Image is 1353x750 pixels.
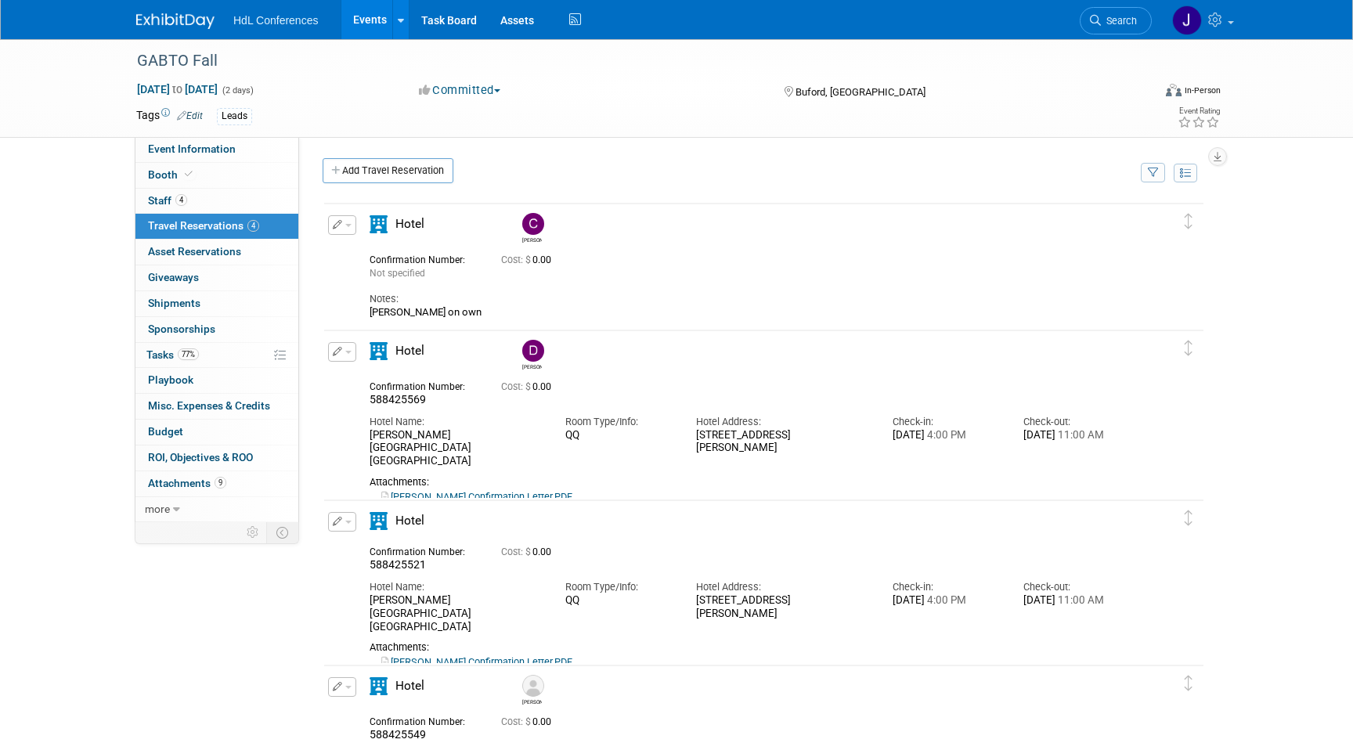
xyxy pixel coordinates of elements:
div: [DATE] [893,429,1000,442]
div: [PERSON_NAME][GEOGRAPHIC_DATA] [GEOGRAPHIC_DATA] [370,429,542,468]
a: Staff4 [135,189,298,214]
span: 9 [215,477,226,489]
div: Attachments: [370,476,1131,489]
span: Hotel [395,514,424,528]
span: Tasks [146,348,199,361]
i: Click and drag to move item [1185,214,1192,229]
div: Connor Duckworth [522,235,542,243]
a: Shipments [135,291,298,316]
i: Click and drag to move item [1185,510,1192,526]
span: Hotel [395,679,424,693]
span: more [145,503,170,515]
img: Connor Duckworth [522,213,544,235]
span: Sponsorships [148,323,215,335]
span: 0.00 [501,254,557,265]
img: Johnny Nguyen [1172,5,1202,35]
span: 4:00 PM [925,594,966,606]
span: Asset Reservations [148,245,241,258]
span: Budget [148,425,183,438]
a: Playbook [135,368,298,393]
span: Hotel [395,217,424,231]
div: Janice Allen Jackson [522,697,542,705]
div: Leads [217,108,252,124]
span: Travel Reservations [148,219,259,232]
span: 588425549 [370,728,426,741]
a: ROI, Objectives & ROO [135,445,298,471]
i: Click and drag to move item [1185,341,1192,356]
span: Buford, [GEOGRAPHIC_DATA] [796,86,925,98]
div: Confirmation Number: [370,542,478,558]
div: Confirmation Number: [370,250,478,266]
div: Room Type/Info: [565,415,673,429]
span: Cost: $ [501,381,532,392]
div: [PERSON_NAME] on own [370,306,1131,319]
a: Budget [135,420,298,445]
span: Hotel [395,344,424,358]
i: Click and drag to move item [1185,676,1192,691]
div: Drew Rifkin [518,340,546,370]
a: Booth [135,163,298,188]
span: Giveaways [148,271,199,283]
span: [DATE] [DATE] [136,82,218,96]
div: Janice Allen Jackson [518,675,546,705]
span: 588425521 [370,558,426,571]
span: 0.00 [501,381,557,392]
i: Filter by Traveler [1148,168,1159,178]
div: [DATE] [1023,429,1131,442]
div: [DATE] [1023,594,1131,608]
div: Confirmation Number: [370,712,478,728]
div: Room Type/Info: [565,580,673,594]
a: Sponsorships [135,317,298,342]
a: [PERSON_NAME] Confirmation Letter.PDF [381,491,572,503]
span: ROI, Objectives & ROO [148,451,253,463]
span: Playbook [148,373,193,386]
div: Check-out: [1023,580,1131,594]
div: In-Person [1184,85,1221,96]
a: [PERSON_NAME] Confirmation Letter.PDF [381,656,572,668]
div: Confirmation Number: [370,377,478,393]
a: Add Travel Reservation [323,158,453,183]
span: Cost: $ [501,254,532,265]
a: Attachments9 [135,471,298,496]
i: Hotel [370,677,388,695]
div: Hotel Address: [696,415,868,429]
span: HdL Conferences [233,14,318,27]
span: 11:00 AM [1055,429,1104,441]
a: Misc. Expenses & Credits [135,394,298,419]
span: (2 days) [221,85,254,96]
a: Asset Reservations [135,240,298,265]
div: [STREET_ADDRESS][PERSON_NAME] [696,429,868,456]
span: 4:00 PM [925,429,966,441]
span: 588425569 [370,393,426,406]
span: 4 [175,194,187,206]
div: Event Rating [1178,107,1220,115]
span: Search [1101,15,1137,27]
div: Drew Rifkin [522,362,542,370]
div: Hotel Address: [696,580,868,594]
span: Booth [148,168,196,181]
div: QQ [565,594,673,607]
span: 0.00 [501,546,557,557]
img: Format-Inperson.png [1166,84,1182,96]
span: Cost: $ [501,716,532,727]
img: Janice Allen Jackson [522,675,544,697]
div: [STREET_ADDRESS][PERSON_NAME] [696,594,868,621]
span: Misc. Expenses & Credits [148,399,270,412]
div: Hotel Name: [370,580,542,594]
span: Event Information [148,142,236,155]
a: Travel Reservations4 [135,214,298,239]
i: Hotel [370,512,388,530]
td: Toggle Event Tabs [267,522,299,543]
a: Event Information [135,137,298,162]
div: Check-out: [1023,415,1131,429]
span: 0.00 [501,716,557,727]
span: Shipments [148,297,200,309]
a: Edit [177,110,203,121]
a: Tasks77% [135,343,298,368]
img: ExhibitDay [136,13,215,29]
div: Connor Duckworth [518,213,546,243]
div: [DATE] [893,594,1000,608]
div: GABTO Fall [132,47,1128,75]
div: Notes: [370,292,1131,306]
div: Attachments: [370,641,1131,654]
